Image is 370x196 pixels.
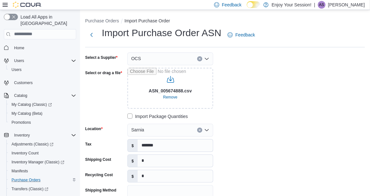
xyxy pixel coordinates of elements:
[9,176,76,184] span: Purchase Orders
[12,160,64,165] span: Inventory Manager (Classic)
[127,68,213,109] input: Use aria labels when no actual label is in use
[9,110,76,117] span: My Catalog (Beta)
[127,113,188,120] label: Import Package Quantities
[85,188,116,193] label: Shipping Method
[9,149,41,157] a: Inventory Count
[319,1,324,9] span: AS
[9,119,76,126] span: Promotions
[12,169,28,174] span: Manifests
[9,66,76,74] span: Users
[9,149,76,157] span: Inventory Count
[12,142,53,147] span: Adjustments (Classic)
[9,101,54,108] a: My Catalog (Classic)
[102,27,221,39] h1: Import Purchase Order ASN
[12,79,35,87] a: Customers
[6,167,79,176] button: Manifests
[9,119,34,126] a: Promotions
[9,110,45,117] a: My Catalog (Beta)
[12,92,76,99] span: Catalog
[12,151,39,156] span: Inventory Count
[272,1,312,9] p: Enjoy Your Session!
[12,120,31,125] span: Promotions
[6,158,79,167] a: Inventory Manager (Classic)
[131,126,144,134] span: Sarnia
[85,172,113,177] label: Recycling Cost
[12,67,21,72] span: Users
[12,57,76,65] span: Users
[9,66,24,74] a: Users
[85,18,365,25] nav: An example of EuiBreadcrumbs
[128,139,138,152] label: $
[222,2,241,8] span: Feedback
[12,92,30,99] button: Catalog
[128,170,138,182] label: $
[204,128,209,133] button: Open list of options
[9,158,67,166] a: Inventory Manager (Classic)
[12,57,27,65] button: Users
[12,44,76,52] span: Home
[85,28,98,41] button: Next
[12,111,43,116] span: My Catalog (Beta)
[318,1,326,9] div: Amarjit Singh
[9,158,76,166] span: Inventory Manager (Classic)
[1,131,79,140] button: Inventory
[163,95,178,100] span: Remove
[1,56,79,65] button: Users
[314,1,315,9] p: |
[6,100,79,109] a: My Catalog (Classic)
[85,142,92,147] label: Tax
[204,56,209,61] button: Open list of options
[225,28,257,41] a: Feedback
[9,185,51,193] a: Transfers (Classic)
[161,93,180,101] button: Clear selected files
[197,56,202,61] button: Clear input
[6,118,79,127] button: Promotions
[85,157,111,162] label: Shipping Cost
[9,185,76,193] span: Transfers (Classic)
[14,80,33,85] span: Customers
[9,176,43,184] a: Purchase Orders
[9,167,76,175] span: Manifests
[1,43,79,52] button: Home
[85,55,117,60] label: Select a Supplier
[85,126,103,131] label: Location
[12,186,48,192] span: Transfers (Classic)
[12,131,76,139] span: Inventory
[6,65,79,74] button: Users
[6,109,79,118] button: My Catalog (Beta)
[125,18,170,23] button: Import Purchase Order
[9,140,56,148] a: Adjustments (Classic)
[14,58,24,63] span: Users
[14,93,27,98] span: Catalog
[1,91,79,100] button: Catalog
[14,133,30,138] span: Inventory
[18,14,76,27] span: Load All Apps in [GEOGRAPHIC_DATA]
[6,140,79,149] a: Adjustments (Classic)
[1,78,79,87] button: Customers
[12,102,52,107] span: My Catalog (Classic)
[9,140,76,148] span: Adjustments (Classic)
[85,18,119,23] button: Purchase Orders
[9,167,30,175] a: Manifests
[9,101,76,108] span: My Catalog (Classic)
[6,184,79,193] a: Transfers (Classic)
[128,155,138,167] label: $
[12,44,27,52] a: Home
[197,128,202,133] button: Clear input
[235,32,255,38] span: Feedback
[247,1,260,8] input: Dark Mode
[12,131,32,139] button: Inventory
[12,79,76,87] span: Customers
[131,55,141,62] span: OCS
[328,1,365,9] p: [PERSON_NAME]
[6,149,79,158] button: Inventory Count
[6,176,79,184] button: Purchase Orders
[13,2,42,8] img: Cova
[14,45,24,51] span: Home
[85,70,122,75] label: Select or drag a file
[12,177,41,183] span: Purchase Orders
